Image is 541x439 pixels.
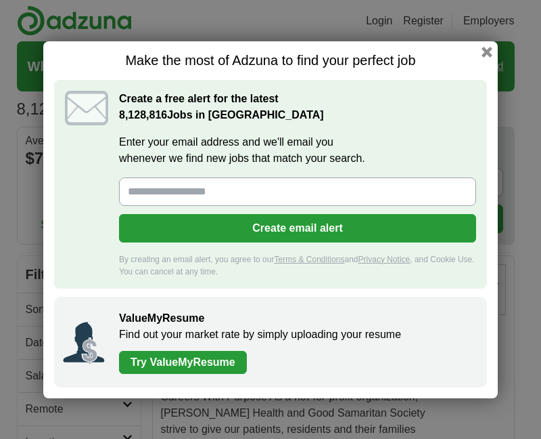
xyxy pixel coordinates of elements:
p: Find out your market rate by simply uploading your resume [119,327,473,343]
h2: ValueMyResume [119,310,473,327]
a: Try ValueMyResume [119,351,247,374]
h1: Make the most of Adzuna to find your perfect job [54,52,487,69]
a: Privacy Notice [358,255,410,264]
div: By creating an email alert, you agree to our and , and Cookie Use. You can cancel at any time. [119,253,476,278]
label: Enter your email address and we'll email you whenever we find new jobs that match your search. [119,134,476,167]
a: Terms & Conditions [274,255,344,264]
button: Create email alert [119,214,476,243]
h2: Create a free alert for the latest [119,91,476,123]
img: icon_email.svg [65,91,108,125]
strong: Jobs in [GEOGRAPHIC_DATA] [119,109,324,121]
span: 8,128,816 [119,107,167,123]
